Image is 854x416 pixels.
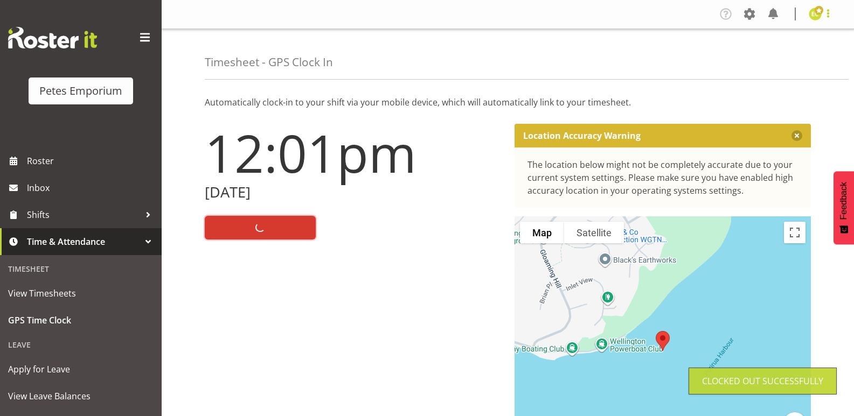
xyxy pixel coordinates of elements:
a: View Timesheets [3,280,159,307]
a: Apply for Leave [3,356,159,383]
div: Clocked out Successfully [702,375,823,387]
button: Show satellite imagery [564,222,624,243]
button: Toggle fullscreen view [784,222,806,243]
span: Feedback [839,182,849,220]
span: Time & Attendance [27,234,140,250]
div: Leave [3,334,159,356]
button: Close message [791,130,802,141]
div: Timesheet [3,258,159,280]
div: Petes Emporium [39,83,122,99]
h2: [DATE] [205,184,502,201]
button: Feedback - Show survey [834,171,854,244]
button: Show street map [520,222,564,243]
span: View Leave Balances [8,388,154,404]
span: Inbox [27,180,156,196]
span: Roster [27,153,156,169]
a: View Leave Balances [3,383,159,410]
h1: 12:01pm [205,124,502,182]
span: Shifts [27,207,140,223]
div: The location below might not be completely accurate due to your current system settings. Please m... [527,158,799,197]
h4: Timesheet - GPS Clock In [205,56,333,68]
span: Apply for Leave [8,361,154,377]
p: Location Accuracy Warning [523,130,641,141]
p: Automatically clock-in to your shift via your mobile device, which will automatically link to you... [205,96,811,109]
a: GPS Time Clock [3,307,159,334]
span: View Timesheets [8,285,154,301]
span: GPS Time Clock [8,312,154,328]
img: emma-croft7499.jpg [809,8,822,20]
img: Rosterit website logo [8,27,97,48]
